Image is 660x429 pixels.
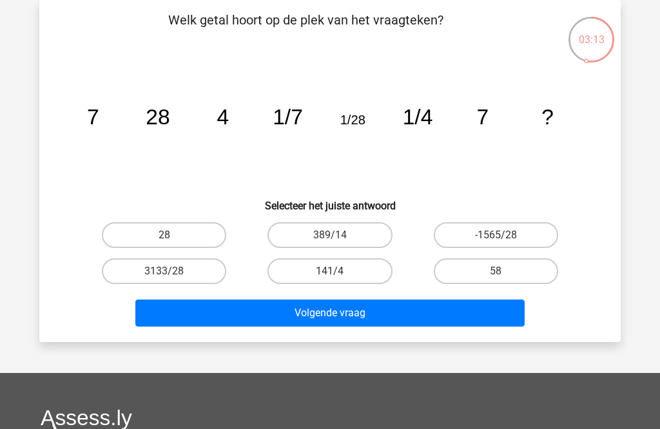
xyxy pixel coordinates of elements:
[135,300,525,327] button: Volgende vraag
[476,105,489,129] tspan: 7
[146,105,170,129] tspan: 28
[541,105,554,129] tspan: ?
[60,10,552,49] p: Welk getal hoort op de plek van het vraagteken?
[102,222,226,248] label: 28
[87,105,99,129] tspan: 7
[217,105,229,129] tspan: 4
[267,222,392,248] label: 389/14
[102,258,226,284] label: 3133/28
[434,258,558,284] label: 58
[340,113,365,127] tspan: 1/28
[434,222,558,248] label: -1565/28
[403,105,433,129] tspan: 1/4
[60,189,600,212] h6: Selecteer het juiste antwoord
[273,105,303,129] tspan: 1/7
[567,15,616,48] div: 03:13
[267,258,392,284] label: 141/4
